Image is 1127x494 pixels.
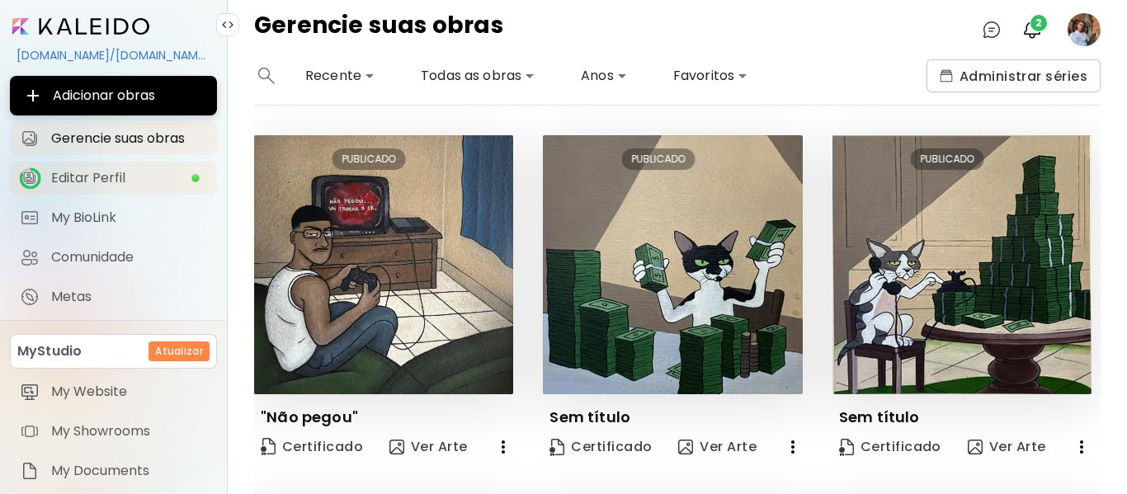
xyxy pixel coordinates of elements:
[1030,15,1047,31] span: 2
[261,436,363,459] span: Certificado
[254,13,503,46] h4: Gerencie suas obras
[678,440,693,454] img: view-art
[51,209,207,226] span: My BioLink
[23,86,204,106] span: Adicionar obras
[221,18,234,31] img: collapse
[10,41,217,69] div: [DOMAIN_NAME]/[DOMAIN_NAME][PERSON_NAME]
[839,439,854,456] img: Certificate
[961,430,1053,463] button: view-artVer Arte
[20,208,40,228] img: My BioLink icon
[832,430,948,463] a: CertificateCertificado
[51,289,207,305] span: Metas
[672,430,763,463] button: view-artVer Arte
[10,162,217,195] a: iconcompleteEditar Perfil
[549,407,630,427] p: Sem título
[10,76,217,115] button: Adicionar obras
[51,249,207,266] span: Comunidade
[543,430,658,463] a: CertificateCertificado
[832,135,1092,394] img: thumbnail
[20,421,40,441] img: item
[968,438,1046,456] span: Ver Arte
[549,439,564,456] img: Certificate
[254,430,370,463] a: CertificateCertificado
[667,63,754,89] div: Favoritos
[20,247,40,267] img: Comunidade icon
[10,415,217,448] a: itemMy Showrooms
[20,382,40,402] img: item
[940,68,1087,85] span: Administrar séries
[10,241,217,274] a: Comunidade iconComunidade
[839,407,920,427] p: Sem título
[261,407,358,427] p: "Não pegou"
[911,148,984,170] div: PUBLICADO
[155,344,203,359] h6: Atualizar
[414,63,541,89] div: Todas as obras
[254,59,279,92] button: search
[254,135,513,394] img: thumbnail
[10,454,217,487] a: itemMy Documents
[982,20,1002,40] img: chatIcon
[20,461,40,481] img: item
[332,148,406,170] div: PUBLICADO
[10,280,217,313] a: completeMetas iconMetas
[621,148,695,170] div: PUBLICADO
[51,170,191,186] span: Editar Perfil
[51,130,207,147] span: Gerencie suas obras
[10,375,217,408] a: itemMy Website
[51,383,207,400] span: My Website
[10,122,217,155] a: Gerencie suas obras iconGerencie suas obras
[51,463,207,479] span: My Documents
[258,68,275,84] img: search
[51,423,207,440] span: My Showrooms
[549,438,652,456] span: Certificado
[678,438,757,456] span: Ver Arte
[1018,16,1046,44] button: bellIcon2
[299,63,381,89] div: Recente
[968,440,983,454] img: view-art
[927,59,1101,92] button: collectionsAdministrar séries
[20,129,40,148] img: Gerencie suas obras icon
[261,438,276,455] img: Certificate
[389,440,404,454] img: view-art
[940,69,953,82] img: collections
[17,341,82,361] p: MyStudio
[1022,20,1042,40] img: bellIcon
[574,63,634,89] div: Anos
[839,438,941,456] span: Certificado
[389,437,468,457] span: Ver Arte
[10,201,217,234] a: completeMy BioLink iconMy BioLink
[20,287,40,307] img: Metas icon
[543,135,802,394] img: thumbnail
[383,430,474,463] button: view-artVer Arte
